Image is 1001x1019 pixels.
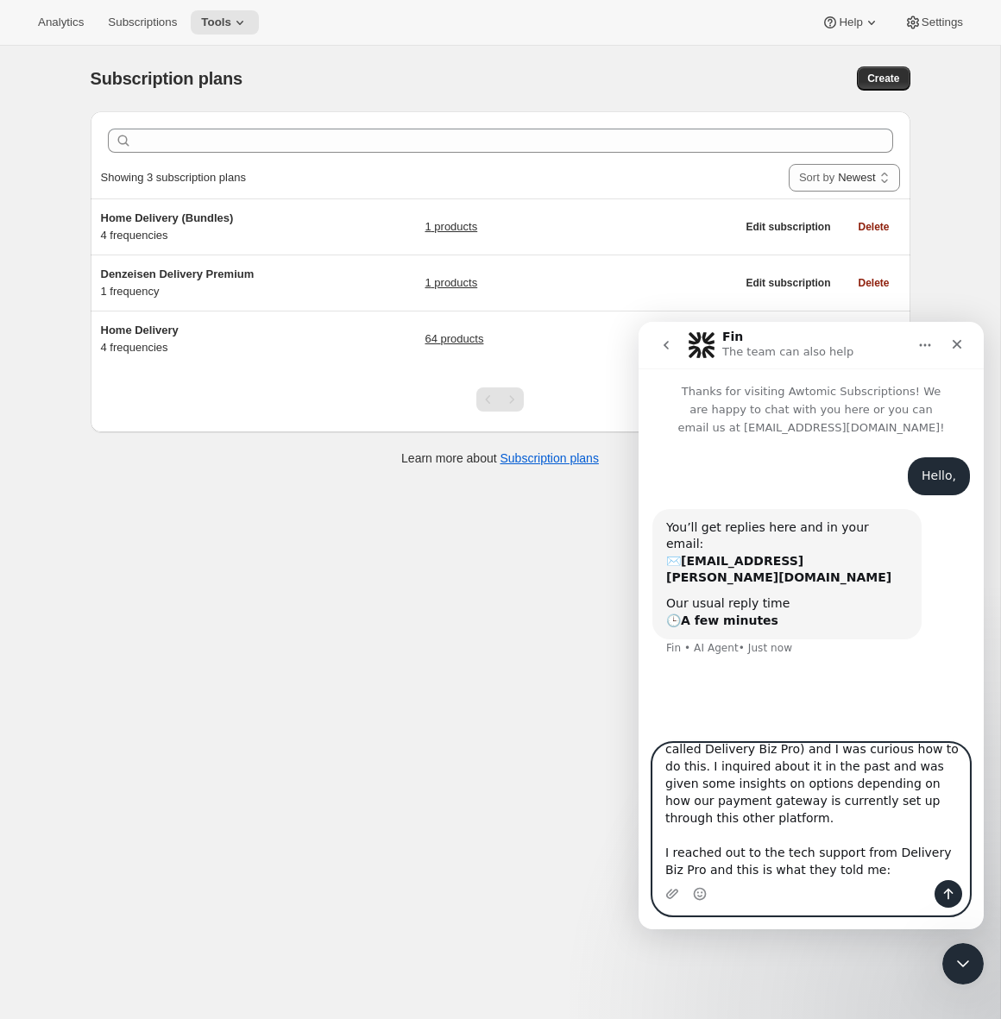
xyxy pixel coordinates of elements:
button: Tools [191,10,259,35]
button: Analytics [28,10,94,35]
span: Create [867,72,899,85]
button: Edit subscription [735,215,840,239]
button: Edit subscription [735,271,840,295]
span: Subscriptions [108,16,177,29]
button: Delete [847,271,899,295]
span: Showing 3 subscription plans [101,171,246,184]
button: Help [811,10,890,35]
div: 1 frequency [101,266,317,300]
span: Delete [858,276,889,290]
span: Edit subscription [746,220,830,234]
a: 1 products [425,274,477,292]
span: Help [839,16,862,29]
span: Analytics [38,16,84,29]
div: 4 frequencies [101,210,317,244]
span: Settings [922,16,963,29]
a: 1 products [425,218,477,236]
a: 64 products [425,330,483,348]
iframe: Intercom live chat [639,322,984,929]
span: Home Delivery (Bundles) [101,211,234,224]
span: Home Delivery [101,324,179,337]
div: 4 frequencies [101,322,317,356]
button: Delete [847,215,899,239]
button: Create [857,66,910,91]
nav: Pagination [476,387,524,412]
span: Tools [201,16,231,29]
button: Settings [894,10,973,35]
button: Subscriptions [98,10,187,35]
span: Delete [858,220,889,234]
span: Denzeisen Delivery Premium [101,267,255,280]
span: Edit subscription [746,276,830,290]
iframe: Intercom live chat [942,943,984,984]
span: Subscription plans [91,69,242,88]
a: Subscription plans [500,451,599,465]
p: Learn more about [401,450,599,467]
